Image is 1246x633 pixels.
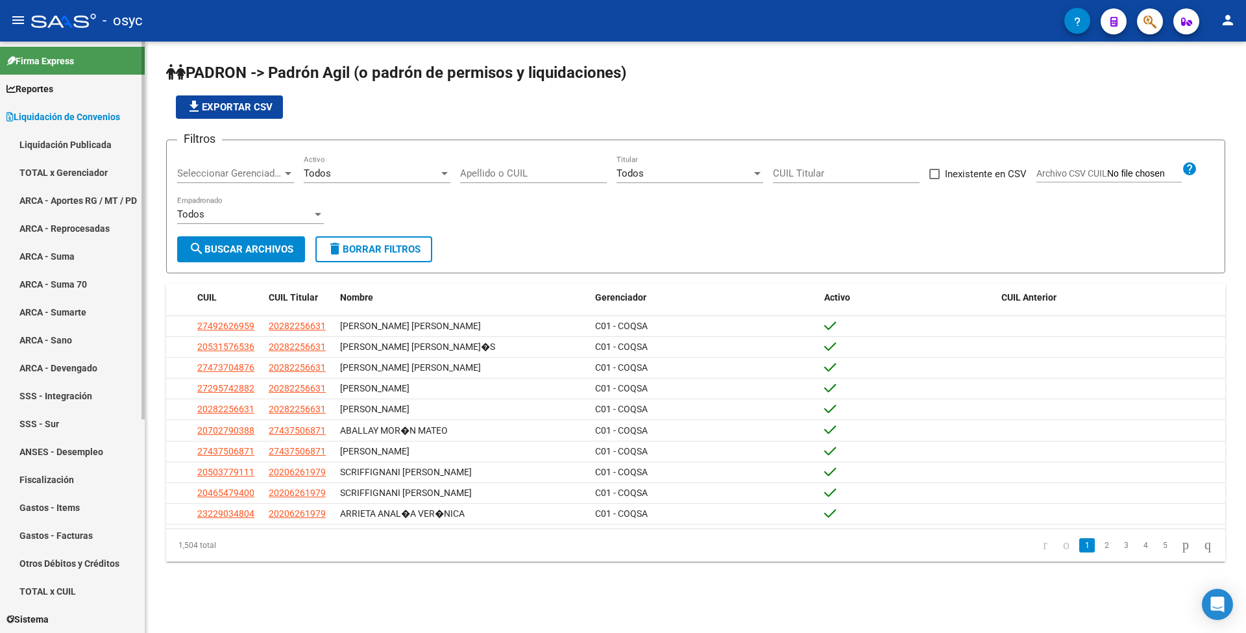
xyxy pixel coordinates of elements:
h3: Filtros [177,130,222,148]
datatable-header-cell: Activo [819,284,996,312]
span: Todos [177,208,204,220]
span: CUIL [197,292,217,303]
a: go to first page [1037,538,1053,552]
mat-icon: help [1182,161,1197,177]
span: - osyc [103,6,143,35]
span: Exportar CSV [186,101,273,113]
li: page 3 [1116,534,1136,556]
span: Reportes [6,82,53,96]
datatable-header-cell: Nombre [335,284,590,312]
li: page 4 [1136,534,1155,556]
a: go to previous page [1057,538,1075,552]
span: Borrar Filtros [327,243,421,255]
span: 27437506871 [197,446,254,456]
span: [PERSON_NAME] [340,404,409,414]
li: page 2 [1097,534,1116,556]
span: SCRIFFIGNANI [PERSON_NAME] [340,467,472,477]
a: go to last page [1199,538,1217,552]
span: [PERSON_NAME] [PERSON_NAME]�S [340,341,495,352]
span: 20206261979 [269,488,326,498]
span: 23229034804 [197,508,254,519]
span: Buscar Archivos [189,243,293,255]
span: 20503779111 [197,467,254,477]
span: Todos [617,168,644,179]
a: 5 [1157,538,1173,552]
datatable-header-cell: CUIL [192,284,263,312]
mat-icon: search [189,241,204,256]
span: 20702790388 [197,425,254,436]
span: C01 - COQSA [595,362,648,373]
a: 1 [1079,538,1095,552]
span: ABALLAY MOR�N MATEO [340,425,448,436]
span: C01 - COQSA [595,404,648,414]
span: C01 - COQSA [595,488,648,498]
span: CUIL Titular [269,292,318,303]
mat-icon: delete [327,241,343,256]
li: page 5 [1155,534,1175,556]
mat-icon: file_download [186,99,202,114]
span: C01 - COQSA [595,383,648,393]
span: C01 - COQSA [595,341,648,352]
span: C01 - COQSA [595,425,648,436]
span: C01 - COQSA [595,446,648,456]
mat-icon: person [1220,12,1236,28]
span: C01 - COQSA [595,321,648,331]
span: 20282256631 [269,383,326,393]
span: Firma Express [6,54,74,68]
span: Inexistente en CSV [945,166,1027,182]
span: Archivo CSV CUIL [1036,168,1107,179]
span: 27437506871 [269,446,326,456]
datatable-header-cell: Gerenciador [590,284,819,312]
button: Buscar Archivos [177,236,305,262]
span: [PERSON_NAME] [340,446,409,456]
span: 27437506871 [269,425,326,436]
span: Sistema [6,612,49,627]
span: 20206261979 [269,508,326,519]
span: C01 - COQSA [595,508,648,519]
span: 20282256631 [269,341,326,352]
span: [PERSON_NAME] [PERSON_NAME] [340,321,481,331]
span: 27492626959 [197,321,254,331]
div: Open Intercom Messenger [1202,589,1233,620]
span: Todos [304,168,331,179]
span: [PERSON_NAME] [PERSON_NAME] [340,362,481,373]
span: Liquidación de Convenios [6,110,120,124]
input: Archivo CSV CUIL [1107,168,1182,180]
span: 20282256631 [269,404,326,414]
mat-icon: menu [10,12,26,28]
span: 20282256631 [197,404,254,414]
span: Activo [824,292,850,303]
span: SCRIFFIGNANI [PERSON_NAME] [340,488,472,498]
datatable-header-cell: CUIL Anterior [996,284,1225,312]
span: 20206261979 [269,467,326,477]
div: 1,504 total [166,529,376,562]
span: CUIL Anterior [1001,292,1057,303]
span: 27473704876 [197,362,254,373]
span: Seleccionar Gerenciador [177,168,282,179]
li: page 1 [1077,534,1097,556]
a: 3 [1118,538,1134,552]
span: ARRIETA ANAL�A VER�NICA [340,508,465,519]
datatable-header-cell: CUIL Titular [263,284,335,312]
span: PADRON -> Padrón Agil (o padrón de permisos y liquidaciones) [166,64,626,82]
span: [PERSON_NAME] [340,383,409,393]
a: go to next page [1177,538,1195,552]
span: 27295742882 [197,383,254,393]
button: Borrar Filtros [315,236,432,262]
span: Gerenciador [595,292,646,303]
button: Exportar CSV [176,95,283,119]
span: 20282256631 [269,321,326,331]
span: Nombre [340,292,373,303]
a: 2 [1099,538,1114,552]
span: C01 - COQSA [595,467,648,477]
span: 20531576536 [197,341,254,352]
a: 4 [1138,538,1153,552]
span: 20282256631 [269,362,326,373]
span: 20465479400 [197,488,254,498]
